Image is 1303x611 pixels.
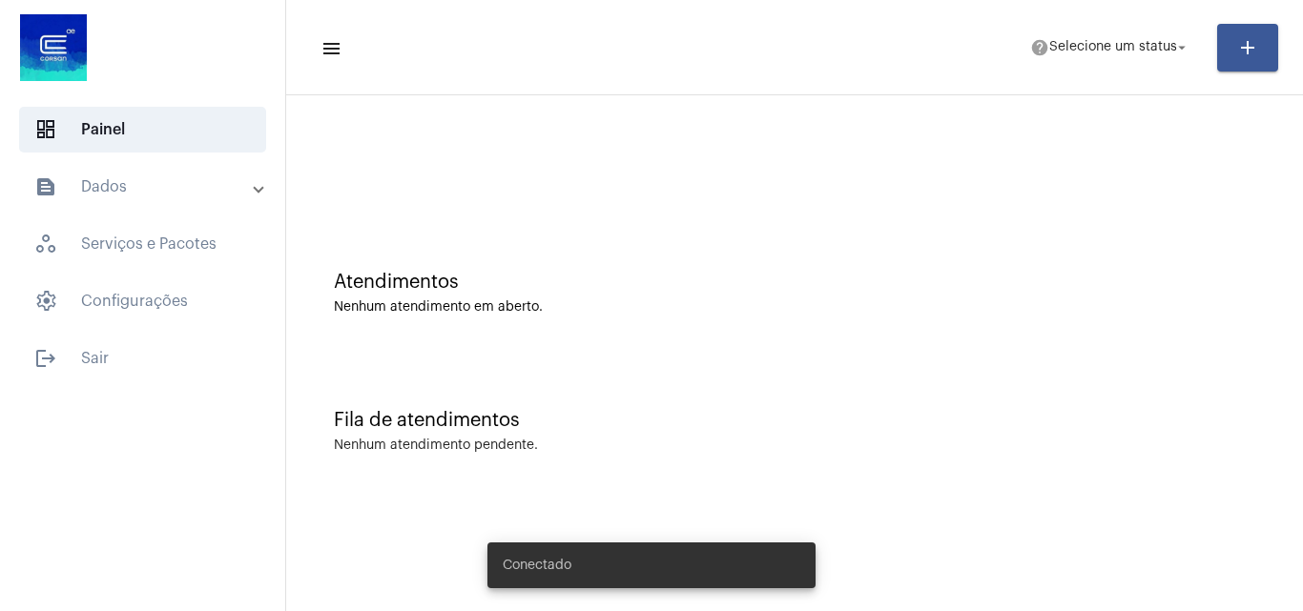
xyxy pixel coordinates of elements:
img: d4669ae0-8c07-2337-4f67-34b0df7f5ae4.jpeg [15,10,92,86]
mat-icon: sidenav icon [34,175,57,198]
span: Serviços e Pacotes [19,221,266,267]
span: sidenav icon [34,118,57,141]
mat-expansion-panel-header: sidenav iconDados [11,164,285,210]
button: Selecione um status [1019,29,1202,67]
div: Atendimentos [334,272,1255,293]
div: Nenhum atendimento pendente. [334,438,538,453]
mat-icon: help [1030,38,1049,57]
span: Painel [19,107,266,153]
mat-panel-title: Dados [34,175,255,198]
span: sidenav icon [34,290,57,313]
span: Conectado [503,556,571,575]
mat-icon: arrow_drop_down [1173,39,1190,56]
div: Nenhum atendimento em aberto. [334,300,1255,315]
mat-icon: sidenav icon [321,37,340,60]
span: Configurações [19,278,266,324]
div: Fila de atendimentos [334,410,1255,431]
span: sidenav icon [34,233,57,255]
mat-icon: add [1236,36,1259,59]
span: Selecione um status [1049,41,1177,54]
mat-icon: sidenav icon [34,347,57,370]
span: Sair [19,336,266,381]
